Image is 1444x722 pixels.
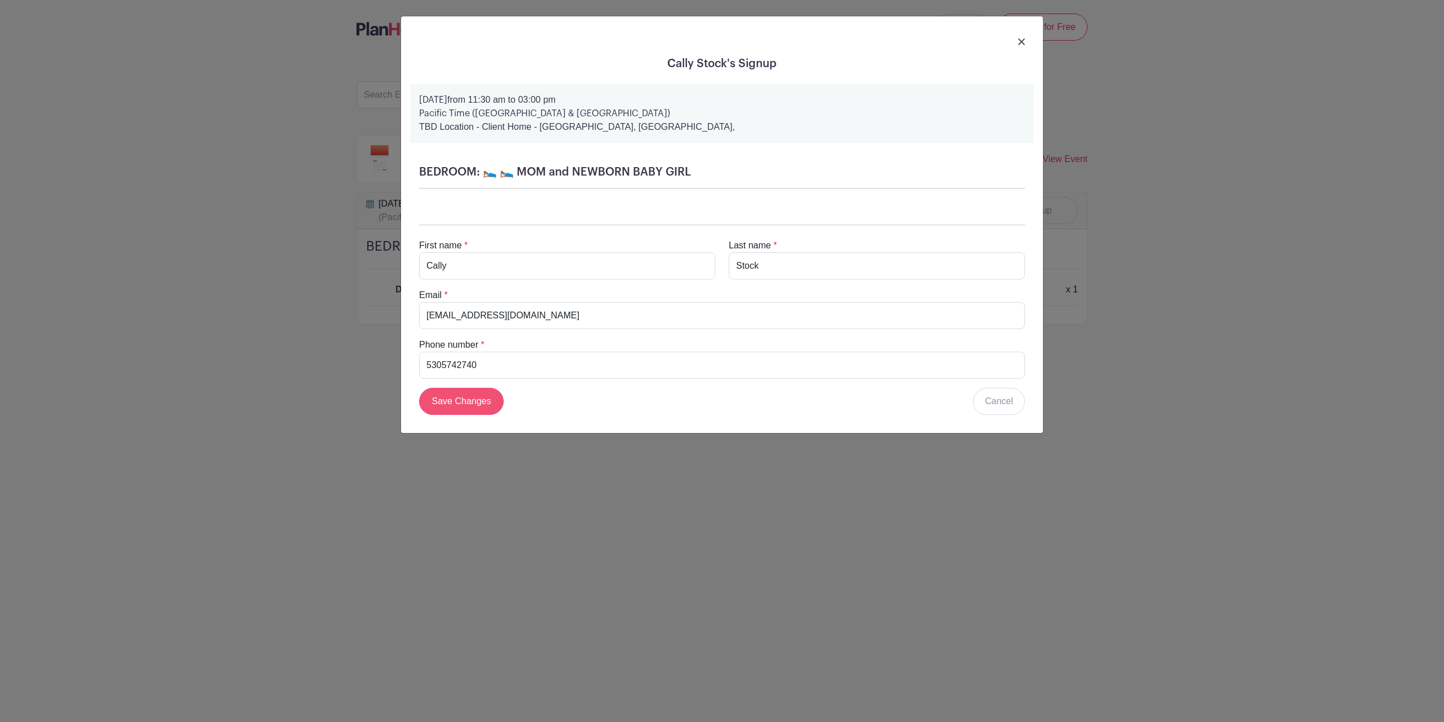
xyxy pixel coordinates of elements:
[729,239,771,252] label: Last name
[1018,38,1025,45] img: close_button-5f87c8562297e5c2d7936805f587ecaba9071eb48480494691a3f1689db116b3.svg
[419,165,1025,179] h5: BEDROOM: 🛌 🛌 MOM and NEWBORN BABY GIRL
[419,338,478,352] label: Phone number
[419,239,462,252] label: First name
[419,388,504,415] input: Save Changes
[410,57,1034,71] h5: Cally Stock's Signup
[973,388,1025,415] a: Cancel
[419,120,1025,134] p: TBD Location - Client Home - [GEOGRAPHIC_DATA], [GEOGRAPHIC_DATA],
[419,95,447,104] strong: [DATE]
[419,93,1025,107] p: from 11:30 am to 03:00 pm
[419,288,442,302] label: Email
[419,109,670,118] strong: Pacific Time ([GEOGRAPHIC_DATA] & [GEOGRAPHIC_DATA])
